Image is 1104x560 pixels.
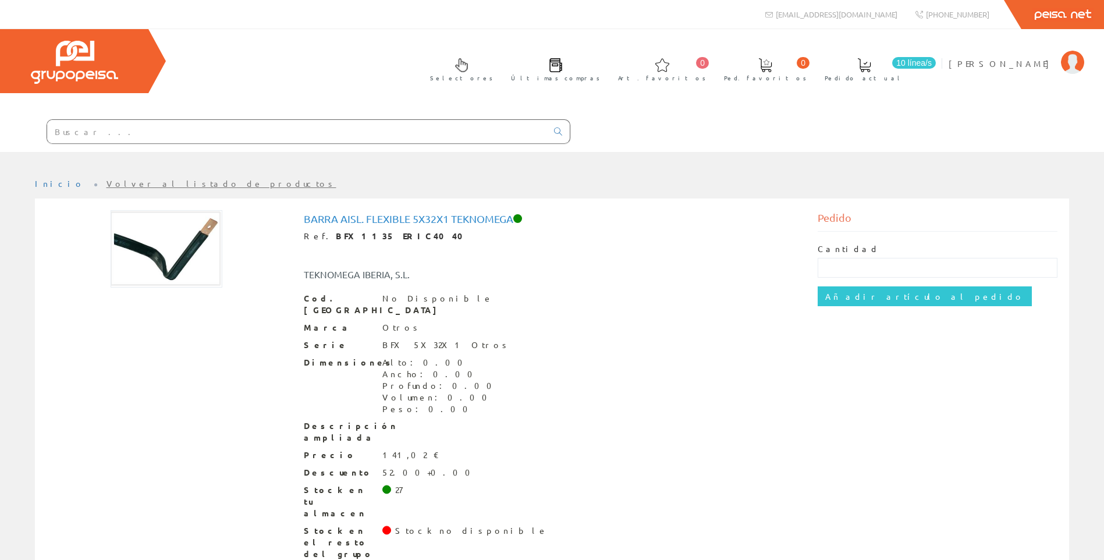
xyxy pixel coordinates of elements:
a: [PERSON_NAME] [949,48,1084,59]
span: Pedido actual [825,72,904,84]
div: 27 [395,484,402,496]
label: Cantidad [818,243,879,255]
span: Art. favoritos [618,72,706,84]
span: [PERSON_NAME] [949,58,1055,69]
a: Selectores [418,48,499,88]
div: Volumen: 0.00 [382,392,499,403]
a: 10 línea/s Pedido actual [813,48,939,88]
a: Volver al listado de productos [107,178,336,189]
span: Stock en tu almacen [304,484,374,519]
h1: Barra Aisl. Flexible 5x32x1 Teknomega [304,213,801,225]
span: 0 [797,57,810,69]
input: Añadir artículo al pedido [818,286,1032,306]
span: Descuento [304,467,374,479]
div: 52.00+0.00 [382,467,477,479]
span: Stock en el resto del grupo [304,525,374,560]
span: Selectores [430,72,493,84]
div: Stock no disponible [395,525,548,537]
span: Dimensiones [304,357,374,368]
img: Foto artículo Barra Aisl. Flexible 5x32x1 Teknomega (192x132.84033613445) [111,210,222,288]
span: [PHONE_NUMBER] [926,9,989,19]
div: Alto: 0.00 [382,357,499,368]
span: Precio [304,449,374,461]
a: Últimas compras [499,48,606,88]
span: Cod. [GEOGRAPHIC_DATA] [304,293,374,316]
input: Buscar ... [47,120,547,143]
div: Profundo: 0.00 [382,380,499,392]
div: TEKNOMEGA IBERIA, S.L. [295,268,595,281]
div: Ancho: 0.00 [382,368,499,380]
a: Inicio [35,178,84,189]
img: Grupo Peisa [31,41,118,84]
div: Ref. [304,231,801,242]
strong: BFX1135 ERIC4040 [336,231,471,241]
span: Serie [304,339,374,351]
span: Ped. favoritos [724,72,807,84]
div: No Disponible [382,293,493,304]
div: Pedido [818,210,1057,232]
span: Descripción ampliada [304,420,374,444]
span: [EMAIL_ADDRESS][DOMAIN_NAME] [776,9,897,19]
div: 141,02 € [382,449,439,461]
div: Otros [382,322,421,334]
span: Últimas compras [511,72,600,84]
span: 10 línea/s [892,57,936,69]
span: 0 [696,57,709,69]
div: Peso: 0.00 [382,403,499,415]
div: BFX 5X32X1 Otros [382,339,510,351]
span: Marca [304,322,374,334]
